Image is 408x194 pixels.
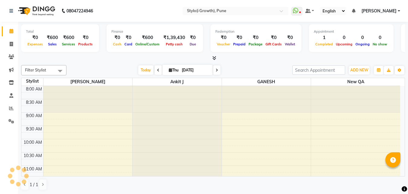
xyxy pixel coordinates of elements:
img: logo [15,2,57,19]
input: Search Appointment [292,65,345,75]
span: GANESH [222,78,311,86]
span: Petty cash [164,42,184,46]
span: Prepaid [232,42,247,46]
span: Ankit J [133,78,222,86]
div: 1 [314,34,334,41]
span: [PERSON_NAME] [361,8,397,14]
span: Filter Stylist [25,67,46,72]
span: No show [371,42,389,46]
div: Redemption [215,29,297,34]
div: ₹600 [44,34,60,41]
div: ₹0 [247,34,264,41]
span: Package [247,42,264,46]
span: Services [60,42,77,46]
div: 10:00 AM [22,139,43,146]
input: 2025-09-04 [180,66,210,75]
div: ₹0 [283,34,297,41]
span: Card [123,42,134,46]
div: 8:00 AM [25,86,43,92]
span: new QA [311,78,400,86]
span: Expenses [26,42,44,46]
div: Stylist [21,78,43,84]
div: 8:30 AM [25,99,43,106]
div: 0 [334,34,354,41]
span: Voucher [215,42,232,46]
div: ₹0 [123,34,134,41]
div: ₹0 [188,34,198,41]
span: Wallet [283,42,297,46]
div: 9:30 AM [25,126,43,132]
div: Finance [111,29,198,34]
span: Due [188,42,198,46]
button: ADD NEW [349,66,370,74]
span: Cash [111,42,123,46]
div: 9:00 AM [25,113,43,119]
span: [PERSON_NAME] [43,78,133,86]
div: ₹0 [111,34,123,41]
span: ADD NEW [350,68,368,72]
div: 0 [371,34,389,41]
div: Appointment [314,29,389,34]
div: ₹600 [60,34,77,41]
div: ₹0 [232,34,247,41]
span: Upcoming [334,42,354,46]
div: ₹0 [215,34,232,41]
div: 10:30 AM [22,153,43,159]
span: Completed [314,42,334,46]
span: Sales [47,42,58,46]
div: ₹0 [77,34,94,41]
b: 08047224946 [66,2,93,19]
span: Products [77,42,94,46]
span: Today [138,65,153,75]
span: Ongoing [354,42,371,46]
div: 0 [354,34,371,41]
span: Online/Custom [134,42,161,46]
div: ₹0 [26,34,44,41]
span: Thu [167,68,180,72]
div: 11:00 AM [22,166,43,172]
div: ₹0 [264,34,283,41]
div: Total [26,29,94,34]
span: Gift Cards [264,42,283,46]
div: ₹600 [134,34,161,41]
div: ₹1,39,430 [161,34,188,41]
span: 1 / 1 [30,182,38,188]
